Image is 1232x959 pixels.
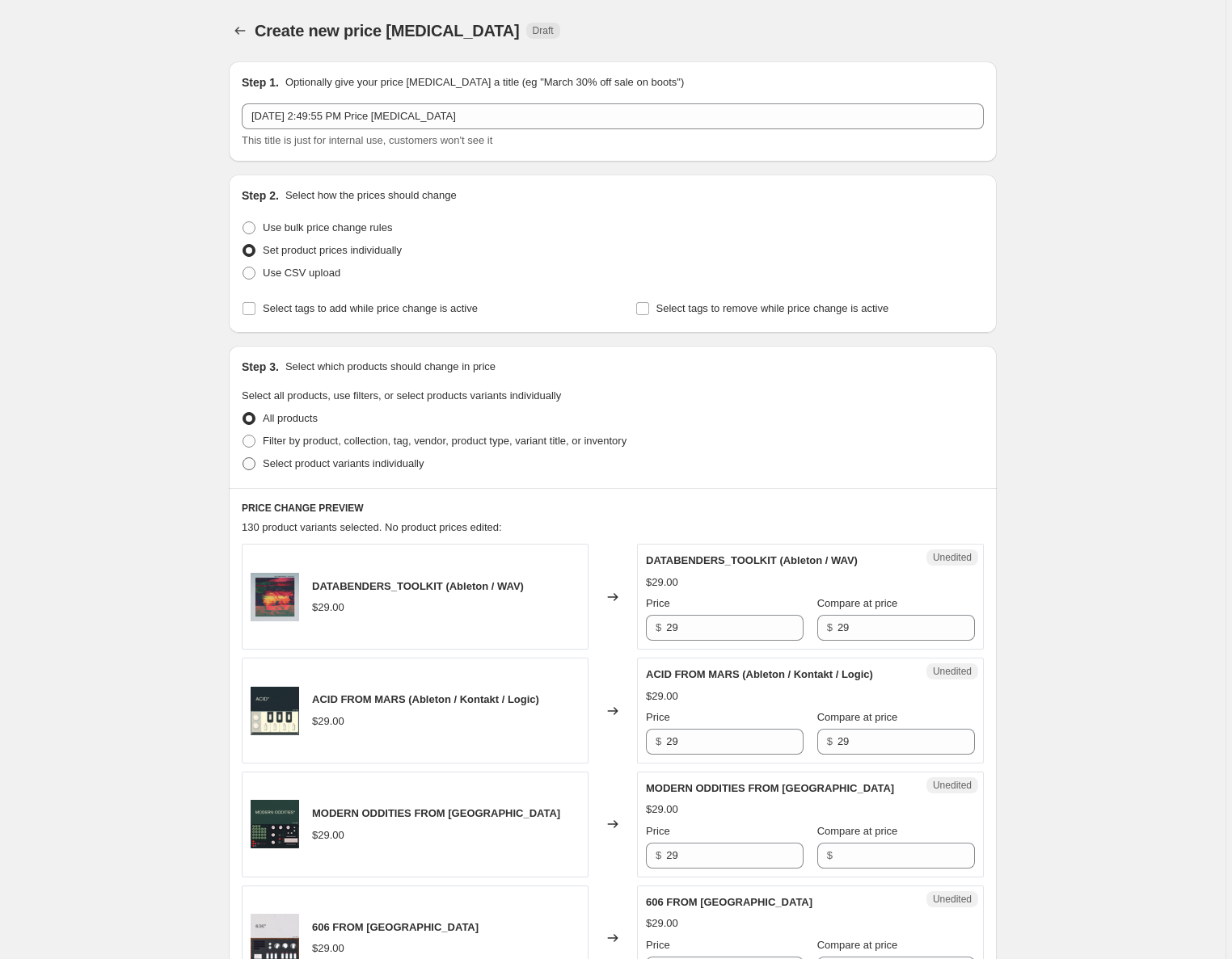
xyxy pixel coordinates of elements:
span: Unedited [933,893,972,906]
h2: Step 3. [242,359,279,375]
p: Select how the prices should change [285,187,457,204]
span: Filter by product, collection, tag, vendor, product type, variant title, or inventory [263,435,627,447]
button: Price change jobs [229,19,251,42]
span: $ [656,849,661,861]
span: 130 product variants selected. No product prices edited: [242,521,502,533]
span: Unedited [933,779,972,792]
span: Select product variants individually [263,457,424,469]
span: Select tags to remove while price change is active [656,302,889,314]
span: ACID FROM MARS (Ableton / Kontakt / Logic) [646,668,873,680]
span: ACID FROM MARS (Ableton / Kontakt / Logic) [312,693,539,705]
span: 606 FROM [GEOGRAPHIC_DATA] [646,896,812,908]
p: Select which products should change in price [285,359,496,375]
span: Compare at price [817,825,898,837]
span: Unedited [933,551,972,564]
span: $29.00 [646,803,678,815]
span: This title is just for internal use, customers won't see it [242,134,492,146]
span: Unedited [933,665,972,678]
input: 30% off holiday sale [242,103,984,129]
span: $29.00 [312,601,344,613]
span: MODERN ODDITIES FROM [GEOGRAPHIC_DATA] [312,807,560,819]
span: Price [646,711,670,723]
span: Compare at price [817,939,898,951]
span: Select tags to add while price change is active [263,302,478,314]
span: $29.00 [646,576,678,588]
span: $ [827,849,833,861]
span: Use CSV upload [263,267,340,279]
span: Create new price [MEDICAL_DATA] [255,22,520,40]
span: $29.00 [312,942,344,954]
img: acid-from-mars_80x.jpg [251,687,299,735]
span: Compare at price [817,597,898,609]
h6: PRICE CHANGE PREVIEW [242,502,984,515]
span: DATABENDERS_TOOLKIT (Ableton / WAV) [646,554,858,566]
span: $29.00 [646,917,678,929]
span: Price [646,939,670,951]
p: Optionally give your price [MEDICAL_DATA] a title (eg "March 30% off sale on boots") [285,74,684,90]
span: Set product prices individually [263,244,402,256]
span: Select all products, use filters, or select products variants individually [242,389,561,402]
img: image_80x.png [251,573,299,621]
span: $ [827,735,833,747]
span: $29.00 [312,829,344,841]
img: MO-Art_80x.jpg [251,800,299,848]
span: All products [263,412,318,424]
span: Draft [533,24,554,37]
span: $29.00 [312,715,344,727]
span: $29.00 [646,690,678,702]
span: MODERN ODDITIES FROM [GEOGRAPHIC_DATA] [646,782,894,794]
span: $ [656,621,661,633]
span: $ [827,621,833,633]
span: DATABENDERS_TOOLKIT (Ableton / WAV) [312,580,524,592]
span: 606 FROM [GEOGRAPHIC_DATA] [312,921,479,933]
span: $ [656,735,661,747]
span: Use bulk price change rules [263,221,392,233]
h2: Step 2. [242,187,279,204]
span: Price [646,825,670,837]
h2: Step 1. [242,74,279,90]
span: Compare at price [817,711,898,723]
span: Price [646,597,670,609]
